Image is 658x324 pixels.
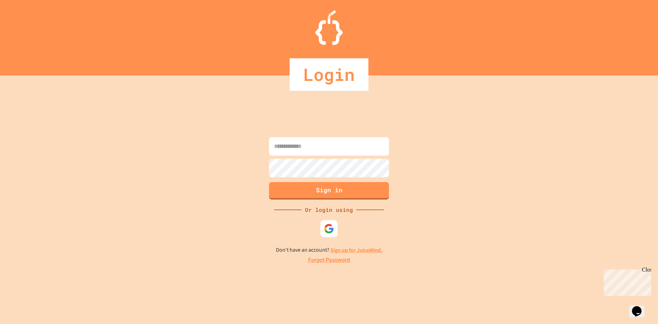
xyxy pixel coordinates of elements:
[276,246,382,254] p: Don't have an account?
[269,182,389,200] button: Sign in
[629,297,651,317] iframe: chat widget
[308,256,350,264] a: Forgot Password
[601,267,651,296] iframe: chat widget
[315,10,343,45] img: Logo.svg
[290,58,368,91] div: Login
[324,224,334,234] img: google-icon.svg
[3,3,47,44] div: Chat with us now!Close
[330,247,382,254] a: Sign up for JuiceMind.
[302,206,356,214] div: Or login using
